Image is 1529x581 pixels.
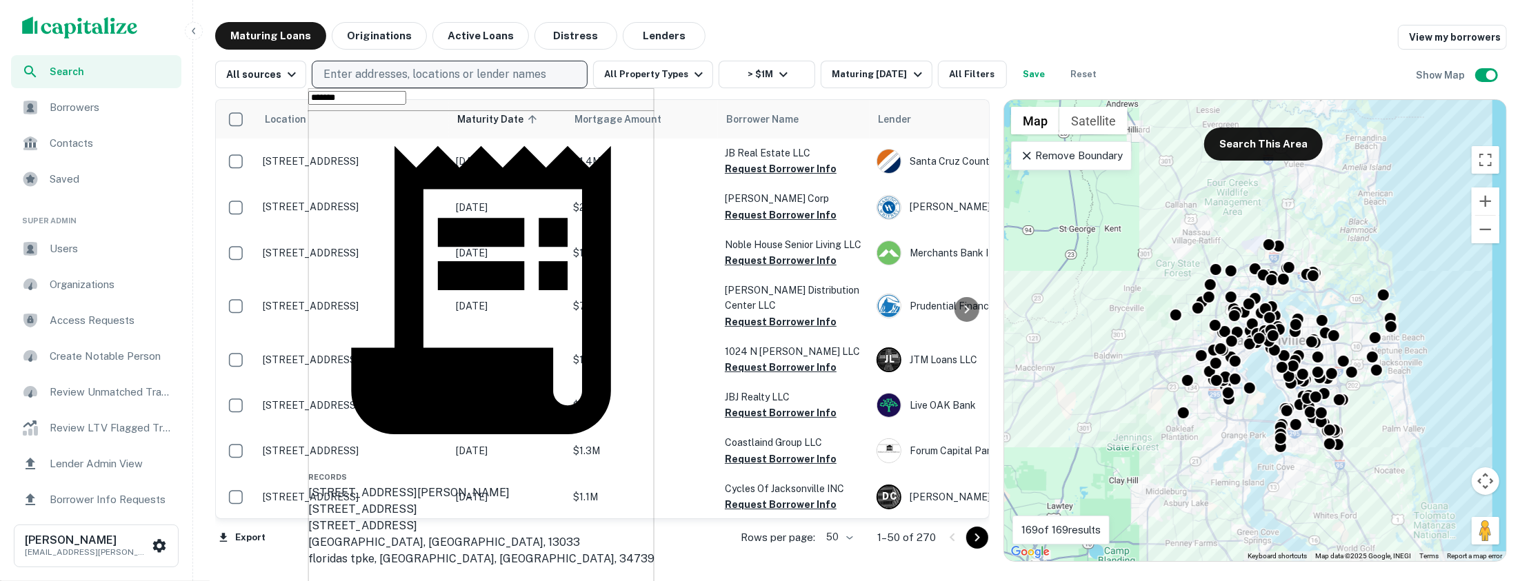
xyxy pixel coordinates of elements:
div: floridas tpke, [GEOGRAPHIC_DATA], [GEOGRAPHIC_DATA], 34739 [308,551,654,567]
div: JTM Loans LLC [877,347,1083,372]
img: picture [877,439,901,462]
span: Organizations [50,276,173,293]
div: [STREET_ADDRESS] [308,501,654,518]
button: Lenders [623,22,706,50]
img: picture [877,241,901,265]
p: [STREET_ADDRESS] [263,445,442,457]
p: [STREET_ADDRESS] [263,300,442,312]
span: Access Requests [50,312,173,329]
button: Reset [1062,61,1106,88]
p: [STREET_ADDRESS] [263,247,442,259]
th: Location [256,100,449,139]
button: Request Borrower Info [725,161,837,177]
button: All sources [215,61,306,88]
iframe: Chat Widget [1460,471,1529,537]
p: Rows per page: [741,529,815,546]
button: Map camera controls [1472,467,1499,495]
div: Maturing [DATE] [832,66,926,83]
div: 0 0 [1004,100,1506,561]
a: View my borrowers [1398,25,1507,50]
a: Lender Admin View [11,447,181,480]
a: Report a map error [1447,552,1502,560]
span: Search [50,64,173,79]
p: [STREET_ADDRESS] [263,201,442,213]
button: Originations [332,22,427,50]
img: capitalize-logo.png [22,17,138,39]
div: Prudential Financial [877,294,1083,318]
span: Borrower Info Requests [50,491,173,508]
th: Borrower Name [718,100,870,139]
div: [STREET_ADDRESS] [308,518,654,534]
button: Toggle fullscreen view [1472,146,1499,174]
img: Google [1008,543,1053,561]
button: > $1M [719,61,815,88]
img: picture [877,150,901,173]
button: Request Borrower Info [725,451,837,467]
button: Show street map [1011,107,1059,134]
p: JBJ Realty LLC [725,389,863,405]
a: Access Requests [11,304,181,337]
div: Merchants Bank IN [877,241,1083,265]
a: Saved [11,163,181,196]
button: Request Borrower Info [725,496,837,513]
a: Search [11,55,181,88]
a: Create Notable Person [11,340,181,373]
div: [PERSON_NAME] [877,195,1083,220]
img: picture [877,394,901,417]
span: Saved [50,171,173,187]
button: Enter addresses, locations or lender names [312,61,588,88]
a: Open this area in Google Maps (opens a new window) [1008,543,1053,561]
button: Maturing [DATE] [821,61,932,88]
span: Lender Admin View [50,456,173,472]
button: Request Borrower Info [725,207,837,223]
p: JB Real Estate LLC [725,145,863,161]
a: Organizations [11,268,181,301]
span: Users [50,241,173,257]
span: Borrower Name [726,111,799,128]
img: picture [877,294,901,318]
p: Cycles Of Jacksonville INC [725,481,863,496]
a: Review LTV Flagged Transactions [11,411,181,445]
button: Show satellite imagery [1059,107,1128,134]
li: Super Admin [11,198,181,232]
button: Distress [534,22,617,50]
a: Borrowers [11,91,181,124]
a: Review Unmatched Transactions [11,376,181,409]
button: Keyboard shortcuts [1248,551,1307,561]
p: Remove Boundary [1020,147,1123,164]
p: [STREET_ADDRESS] [263,354,442,366]
button: Save your search to get updates of matches that match your search criteria. [1012,61,1057,88]
p: [STREET_ADDRESS] [263,491,442,503]
p: Coastlaind Group LLC [725,435,863,450]
span: Contacts [50,135,173,152]
a: Borrower Info Requests [11,483,181,516]
button: Search This Area [1204,128,1323,161]
h6: [PERSON_NAME] [25,535,149,546]
p: [PERSON_NAME] Distribution Center LLC [725,283,863,313]
a: Contacts [11,127,181,160]
th: Lender [870,100,1090,139]
button: All Property Types [593,61,713,88]
p: Noble House Senior Living LLC [725,237,863,252]
img: picture [877,196,901,219]
button: [PERSON_NAME][EMAIL_ADDRESS][PERSON_NAME][DOMAIN_NAME] [14,524,179,567]
button: Request Borrower Info [725,252,837,269]
p: [PERSON_NAME] Corp [725,191,863,206]
button: Request Borrower Info [725,314,837,330]
div: All sources [226,66,300,83]
button: Zoom in [1472,187,1499,215]
span: Create Notable Person [50,348,173,365]
div: 50 [821,527,855,547]
div: Live OAK Bank [877,393,1083,418]
span: Lender [878,111,911,128]
p: 1–50 of 270 [877,529,936,546]
button: Maturing Loans [215,22,326,50]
